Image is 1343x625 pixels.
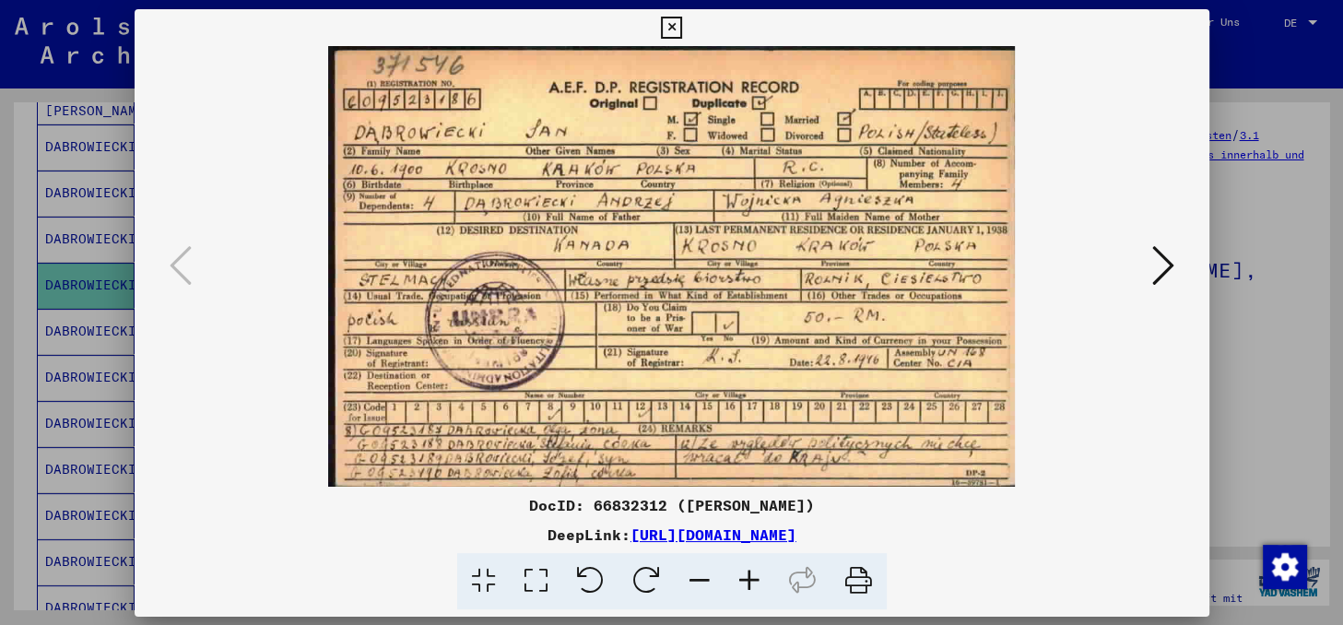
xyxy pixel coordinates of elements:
img: 001.jpg [197,46,1147,487]
img: Zustimmung ändern [1263,545,1307,589]
div: DocID: 66832312 ([PERSON_NAME]) [135,494,1209,516]
a: [URL][DOMAIN_NAME] [630,525,796,544]
div: Zustimmung ändern [1262,544,1306,588]
div: DeepLink: [135,524,1209,546]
